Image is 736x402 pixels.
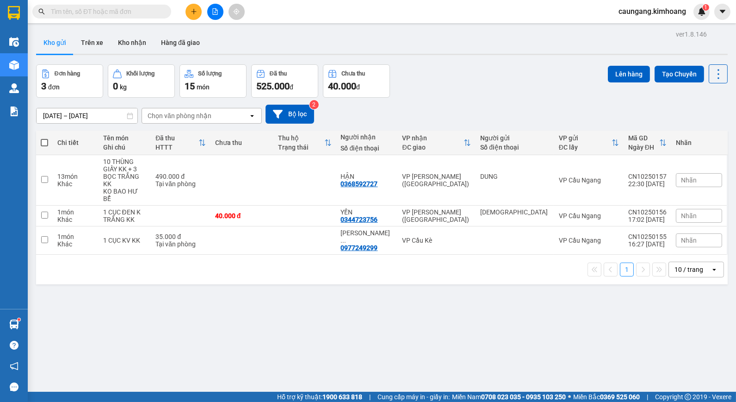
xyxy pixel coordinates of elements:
[113,81,118,92] span: 0
[628,173,667,180] div: CN10250157
[108,64,175,98] button: Khối lượng0kg
[341,180,378,188] div: 0368592727
[628,233,667,240] div: CN10250155
[19,18,90,27] span: VP Cầu Ngang -
[647,392,648,402] span: |
[711,266,718,273] svg: open
[24,60,74,69] span: KO BAO HƯ BỂ
[628,216,667,223] div: 17:02 [DATE]
[126,70,155,77] div: Khối lượng
[402,237,471,244] div: VP Cầu Kè
[41,81,46,92] span: 3
[148,111,211,120] div: Chọn văn phòng nhận
[480,173,550,180] div: DUNG
[103,237,147,244] div: 1 CỤC KV KK
[103,158,147,188] div: 10 THÙNG GIẤY KK + 3 BỌC TRẮNG KK
[36,31,74,54] button: Kho gửi
[57,233,94,240] div: 1 món
[628,240,667,248] div: 16:27 [DATE]
[9,107,19,116] img: solution-icon
[323,64,390,98] button: Chưa thu40.000đ
[402,173,471,188] div: VP [PERSON_NAME] ([GEOGRAPHIC_DATA])
[559,144,612,151] div: ĐC lấy
[273,131,336,155] th: Toggle SortBy
[328,81,356,92] span: 40.000
[559,237,619,244] div: VP Cầu Ngang
[681,237,697,244] span: Nhãn
[179,64,247,98] button: Số lượng15món
[568,395,571,399] span: ⚪️
[341,173,393,180] div: HẬN
[120,83,127,91] span: kg
[215,212,269,220] div: 40.000 đ
[718,7,727,16] span: caret-down
[277,392,362,402] span: Hỗ trợ kỹ thuật:
[155,173,206,180] div: 490.000 đ
[341,216,378,223] div: 0344723756
[703,4,709,11] sup: 1
[4,18,135,27] p: GỬI:
[480,134,550,142] div: Người gửi
[290,83,293,91] span: đ
[674,265,703,274] div: 10 / trang
[10,362,19,371] span: notification
[185,81,195,92] span: 15
[341,229,393,244] div: TUẤN CƯỜNG CẦU KÈ
[103,208,147,223] div: 1 CỤC ĐEN K TRẮNG KK
[278,134,324,142] div: Thu hộ
[207,4,223,20] button: file-add
[624,131,671,155] th: Toggle SortBy
[256,81,290,92] span: 525.000
[48,83,60,91] span: đơn
[270,70,287,77] div: Đã thu
[685,394,691,400] span: copyright
[341,144,393,152] div: Số điện thoại
[698,7,706,16] img: icon-new-feature
[402,208,471,223] div: VP [PERSON_NAME] ([GEOGRAPHIC_DATA])
[248,112,256,119] svg: open
[57,240,94,248] div: Khác
[229,4,245,20] button: aim
[31,5,107,14] strong: BIÊN NHẬN GỬI HÀNG
[554,131,624,155] th: Toggle SortBy
[37,108,137,123] input: Select a date range.
[628,134,659,142] div: Mã GD
[36,64,103,98] button: Đơn hàng3đơn
[10,341,19,350] span: question-circle
[341,244,378,251] div: 0977249299
[51,6,160,17] input: Tìm tên, số ĐT hoặc mã đơn
[4,31,93,49] span: VP [PERSON_NAME] ([GEOGRAPHIC_DATA])
[341,208,393,216] div: YẾN
[155,134,198,142] div: Đã thu
[600,393,640,401] strong: 0369 525 060
[191,8,197,15] span: plus
[233,8,240,15] span: aim
[212,8,218,15] span: file-add
[186,4,202,20] button: plus
[559,176,619,184] div: VP Cầu Ngang
[155,144,198,151] div: HTTT
[155,240,206,248] div: Tại văn phòng
[10,383,19,391] span: message
[356,83,360,91] span: đ
[398,131,476,155] th: Toggle SortBy
[341,133,393,141] div: Người nhận
[8,6,20,20] img: logo-vxr
[573,392,640,402] span: Miền Bắc
[628,208,667,216] div: CN10250156
[620,263,634,276] button: 1
[704,4,707,11] span: 1
[57,208,94,216] div: 1 món
[154,31,207,54] button: Hàng đã giao
[57,180,94,188] div: Khác
[628,180,667,188] div: 22:30 [DATE]
[74,31,111,54] button: Trên xe
[38,8,45,15] span: search
[57,216,94,223] div: Khác
[215,139,269,146] div: Chưa thu
[4,50,65,59] span: 0368592727 -
[681,176,697,184] span: Nhãn
[103,134,147,142] div: Tên món
[4,31,135,49] p: NHẬN:
[4,60,74,69] span: GIAO:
